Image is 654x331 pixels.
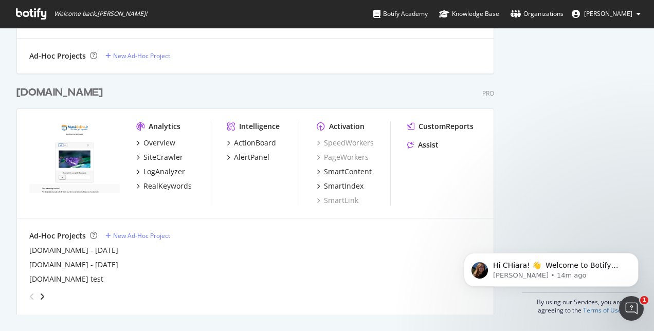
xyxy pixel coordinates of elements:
[407,140,439,150] a: Assist
[522,292,638,315] div: By using our Services, you are agreeing to the
[113,231,170,240] div: New Ad-Hoc Project
[16,85,103,100] div: [DOMAIN_NAME]
[482,89,494,98] div: Pro
[136,138,175,148] a: Overview
[136,167,185,177] a: LogAnalyzer
[418,140,439,150] div: Assist
[564,6,649,22] button: [PERSON_NAME]
[29,121,120,194] img: mutuionline.it
[329,121,365,132] div: Activation
[227,152,269,162] a: AlertPanel
[143,181,192,191] div: RealKeywords
[29,231,86,241] div: Ad-Hoc Projects
[105,231,170,240] a: New Ad-Hoc Project
[29,245,118,255] a: [DOMAIN_NAME] - [DATE]
[54,10,147,18] span: Welcome back, [PERSON_NAME] !
[239,121,280,132] div: Intelligence
[39,291,46,302] div: angle-right
[373,9,428,19] div: Botify Academy
[234,138,276,148] div: ActionBoard
[439,9,499,19] div: Knowledge Base
[583,306,622,315] a: Terms of Use
[511,9,564,19] div: Organizations
[317,195,358,206] a: SmartLink
[317,167,372,177] a: SmartContent
[29,274,103,284] a: [DOMAIN_NAME] test
[143,152,183,162] div: SiteCrawler
[324,181,364,191] div: SmartIndex
[16,85,107,100] a: [DOMAIN_NAME]
[136,152,183,162] a: SiteCrawler
[584,9,632,18] span: CHiara Gigliotti
[143,167,185,177] div: LogAnalyzer
[640,296,648,304] span: 1
[234,152,269,162] div: AlertPanel
[619,296,644,321] iframe: Intercom live chat
[419,121,474,132] div: CustomReports
[29,51,86,61] div: Ad-Hoc Projects
[317,138,374,148] a: SpeedWorkers
[448,231,654,303] iframe: Intercom notifications message
[407,121,474,132] a: CustomReports
[25,288,39,305] div: angle-left
[317,152,369,162] a: PageWorkers
[136,181,192,191] a: RealKeywords
[317,181,364,191] a: SmartIndex
[227,138,276,148] a: ActionBoard
[105,51,170,60] a: New Ad-Hoc Project
[113,51,170,60] div: New Ad-Hoc Project
[149,121,180,132] div: Analytics
[324,167,372,177] div: SmartContent
[143,138,175,148] div: Overview
[29,260,118,270] a: [DOMAIN_NAME] - [DATE]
